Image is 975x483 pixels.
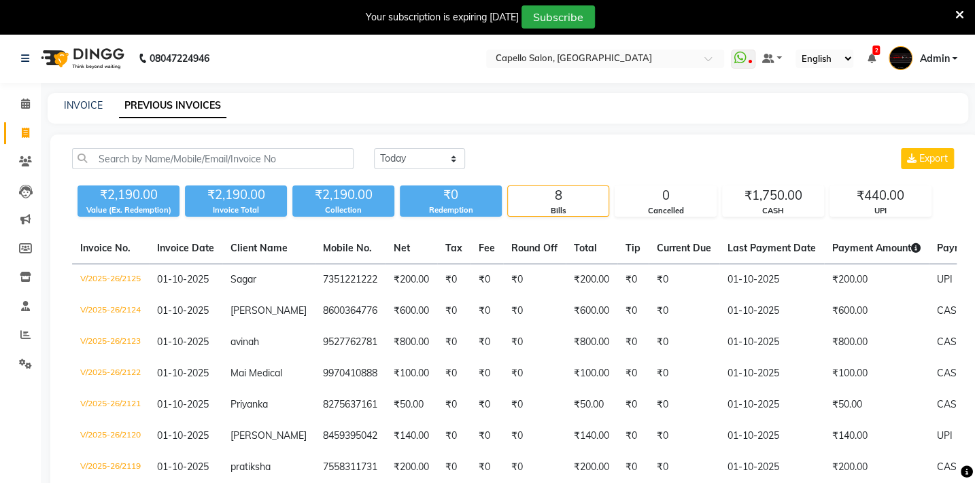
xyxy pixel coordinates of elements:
span: 01-10-2025 [157,367,209,379]
td: ₹200.00 [566,264,617,296]
td: V/2025-26/2121 [72,389,149,421]
td: ₹0 [471,264,503,296]
td: ₹50.00 [566,389,617,421]
td: V/2025-26/2119 [72,452,149,483]
span: CASH [937,336,964,348]
div: ₹1,750.00 [723,186,823,205]
td: ₹0 [471,358,503,389]
span: UPI [937,429,953,442]
span: Invoice No. [80,242,131,254]
td: ₹100.00 [386,358,437,389]
td: ₹600.00 [386,296,437,327]
td: 9527762781 [315,327,386,358]
td: 01-10-2025 [719,421,824,452]
td: ₹200.00 [386,264,437,296]
td: ₹0 [649,296,719,327]
td: 01-10-2025 [719,358,824,389]
td: ₹0 [471,296,503,327]
td: ₹0 [437,358,471,389]
td: 01-10-2025 [719,452,824,483]
span: Tax [445,242,462,254]
td: ₹0 [503,452,566,483]
td: V/2025-26/2125 [72,264,149,296]
span: pratiksha [230,461,271,473]
a: PREVIOUS INVOICES [119,94,226,118]
span: Payment Amount [832,242,921,254]
span: Sagar [230,273,256,285]
span: Mobile No. [323,242,372,254]
span: 2 [872,46,880,55]
td: 7351221222 [315,264,386,296]
button: Export [901,148,954,169]
td: ₹0 [437,327,471,358]
span: UPI [937,273,953,285]
td: 01-10-2025 [719,264,824,296]
div: Bills [508,205,609,217]
span: Invoice Date [157,242,214,254]
td: ₹100.00 [566,358,617,389]
td: ₹0 [617,327,649,358]
span: Export [919,152,948,164]
div: Cancelled [615,205,716,217]
span: Current Due [657,242,711,254]
td: 01-10-2025 [719,327,824,358]
td: ₹0 [649,389,719,421]
span: 01-10-2025 [157,304,209,317]
td: ₹0 [471,452,503,483]
td: ₹200.00 [824,264,929,296]
div: Collection [292,204,394,216]
span: Last Payment Date [728,242,816,254]
span: Tip [626,242,640,254]
span: Total [574,242,597,254]
span: Net [394,242,410,254]
span: Priyanka [230,398,268,410]
div: ₹2,190.00 [185,185,287,204]
td: ₹0 [617,296,649,327]
div: Value (Ex. Redemption) [78,204,179,216]
div: Invoice Total [185,204,287,216]
span: 01-10-2025 [157,398,209,410]
td: ₹0 [617,358,649,389]
td: 9970410888 [315,358,386,389]
td: ₹800.00 [386,327,437,358]
span: 01-10-2025 [157,336,209,348]
td: ₹600.00 [824,296,929,327]
div: 0 [615,186,716,205]
div: ₹2,190.00 [78,185,179,204]
td: ₹0 [503,264,566,296]
span: 01-10-2025 [157,273,209,285]
a: INVOICE [64,99,103,111]
td: ₹140.00 [386,421,437,452]
span: 01-10-2025 [157,461,209,473]
td: ₹0 [471,327,503,358]
div: 8 [508,186,609,205]
button: Subscribe [521,5,595,29]
td: ₹800.00 [824,327,929,358]
span: CASH [937,461,964,473]
td: ₹50.00 [386,389,437,421]
div: ₹2,190.00 [292,185,394,204]
span: [PERSON_NAME] [230,429,307,442]
td: 8459395042 [315,421,386,452]
td: ₹0 [437,421,471,452]
span: avinah [230,336,259,348]
td: V/2025-26/2120 [72,421,149,452]
td: ₹140.00 [566,421,617,452]
span: Round Off [511,242,558,254]
td: V/2025-26/2123 [72,327,149,358]
td: ₹0 [617,389,649,421]
td: ₹0 [617,264,649,296]
img: Admin [889,46,912,70]
td: ₹600.00 [566,296,617,327]
img: logo [35,39,128,77]
span: Client Name [230,242,288,254]
td: V/2025-26/2124 [72,296,149,327]
td: ₹200.00 [566,452,617,483]
td: ₹800.00 [566,327,617,358]
td: ₹0 [617,452,649,483]
td: ₹50.00 [824,389,929,421]
td: ₹0 [471,421,503,452]
td: ₹0 [471,389,503,421]
td: 7558311731 [315,452,386,483]
div: ₹0 [400,185,502,204]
